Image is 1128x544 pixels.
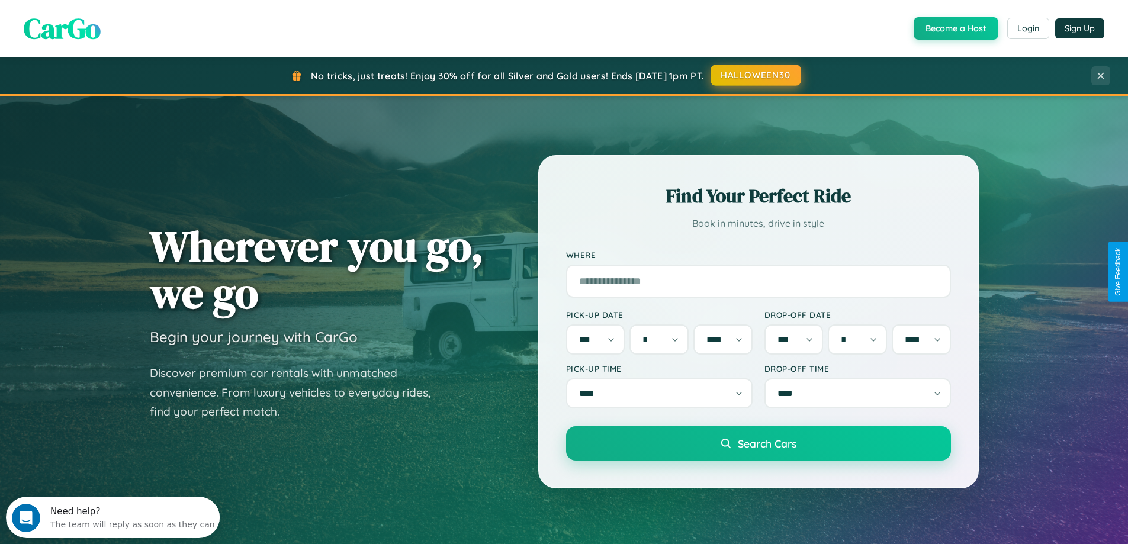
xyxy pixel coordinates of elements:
[566,183,951,209] h2: Find Your Perfect Ride
[566,363,753,374] label: Pick-up Time
[711,65,801,86] button: HALLOWEEN30
[150,363,446,421] p: Discover premium car rentals with unmatched convenience. From luxury vehicles to everyday rides, ...
[566,310,753,320] label: Pick-up Date
[1007,18,1049,39] button: Login
[6,497,220,538] iframe: Intercom live chat discovery launcher
[150,328,358,346] h3: Begin your journey with CarGo
[150,223,484,316] h1: Wherever you go, we go
[764,363,951,374] label: Drop-off Time
[44,20,209,32] div: The team will reply as soon as they can
[566,250,951,260] label: Where
[5,5,220,37] div: Open Intercom Messenger
[12,504,40,532] iframe: Intercom live chat
[566,215,951,232] p: Book in minutes, drive in style
[311,70,704,82] span: No tricks, just treats! Enjoy 30% off for all Silver and Gold users! Ends [DATE] 1pm PT.
[1114,248,1122,296] div: Give Feedback
[24,9,101,48] span: CarGo
[914,17,998,40] button: Become a Host
[44,10,209,20] div: Need help?
[738,437,796,450] span: Search Cars
[1055,18,1104,38] button: Sign Up
[566,426,951,461] button: Search Cars
[764,310,951,320] label: Drop-off Date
